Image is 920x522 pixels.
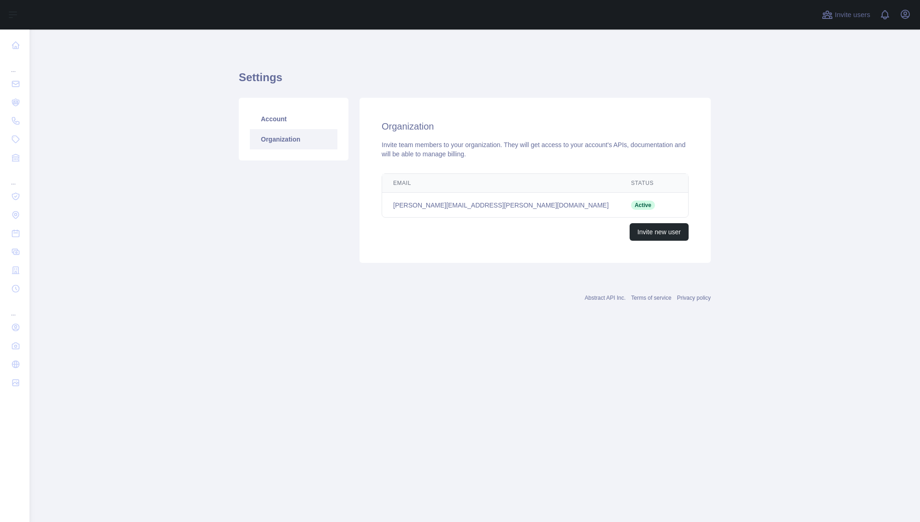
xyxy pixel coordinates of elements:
div: Invite team members to your organization. They will get access to your account's APIs, documentat... [382,140,689,159]
div: ... [7,299,22,317]
span: Active [631,201,655,210]
h2: Organization [382,120,689,133]
h1: Settings [239,70,711,92]
td: [PERSON_NAME][EMAIL_ADDRESS][PERSON_NAME][DOMAIN_NAME] [382,193,620,218]
a: Privacy policy [677,295,711,301]
div: ... [7,168,22,186]
div: ... [7,55,22,74]
a: Terms of service [631,295,671,301]
span: Invite users [835,10,870,20]
th: Status [620,174,666,193]
th: Email [382,174,620,193]
a: Account [250,109,337,129]
button: Invite new user [630,223,689,241]
a: Abstract API Inc. [585,295,626,301]
a: Organization [250,129,337,149]
button: Invite users [820,7,872,22]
